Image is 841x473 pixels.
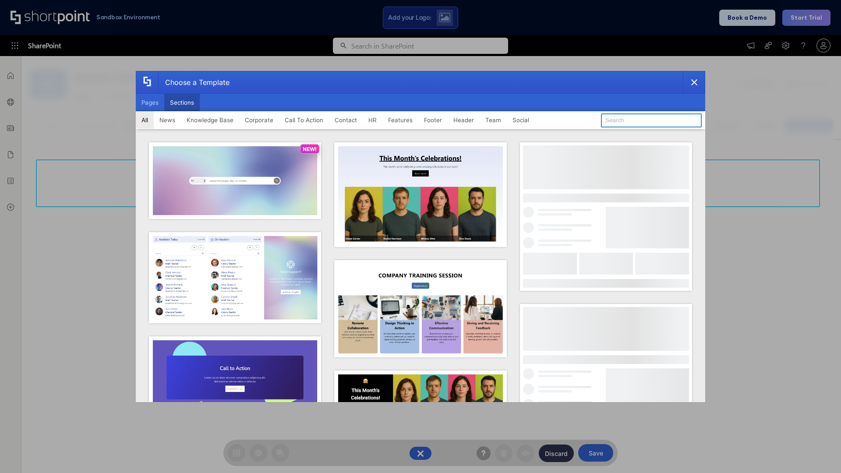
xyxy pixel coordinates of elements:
button: Knowledge Base [181,111,239,129]
button: Pages [136,94,164,111]
button: Contact [329,111,363,129]
button: All [136,111,154,129]
div: Choose a Template [158,71,230,93]
div: template selector [136,71,705,402]
button: Corporate [239,111,279,129]
button: News [154,111,181,129]
button: Team [480,111,507,129]
input: Search [601,113,702,127]
button: Footer [418,111,448,129]
button: Features [382,111,418,129]
button: Call To Action [279,111,329,129]
button: Social [507,111,535,129]
button: Header [448,111,480,129]
iframe: Chat Widget [797,431,841,473]
p: NEW! [303,146,317,152]
button: HR [363,111,382,129]
button: Sections [164,94,200,111]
